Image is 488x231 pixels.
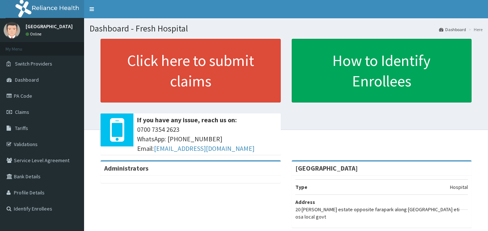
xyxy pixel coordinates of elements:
span: Dashboard [15,77,39,83]
a: Click here to submit claims [101,39,281,103]
p: [GEOGRAPHIC_DATA] [26,24,73,29]
li: Here [467,26,483,33]
b: Administrators [104,164,148,172]
p: Hospital [450,183,468,191]
strong: [GEOGRAPHIC_DATA] [295,164,358,172]
span: Switch Providers [15,60,52,67]
a: How to Identify Enrollees [292,39,472,103]
span: Claims [15,109,29,115]
b: If you have any issue, reach us on: [137,116,237,124]
span: Tariffs [15,125,28,131]
a: Online [26,31,43,37]
img: User Image [4,22,20,38]
h1: Dashboard - Fresh Hospital [90,24,483,33]
b: Address [295,199,315,205]
b: Type [295,184,307,190]
span: 0700 7354 2623 WhatsApp: [PHONE_NUMBER] Email: [137,125,277,153]
a: Dashboard [439,26,466,33]
a: [EMAIL_ADDRESS][DOMAIN_NAME] [154,144,254,153]
p: 20 [PERSON_NAME] estate opposite farapark along [GEOGRAPHIC_DATA] eti osa local govt [295,206,468,220]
